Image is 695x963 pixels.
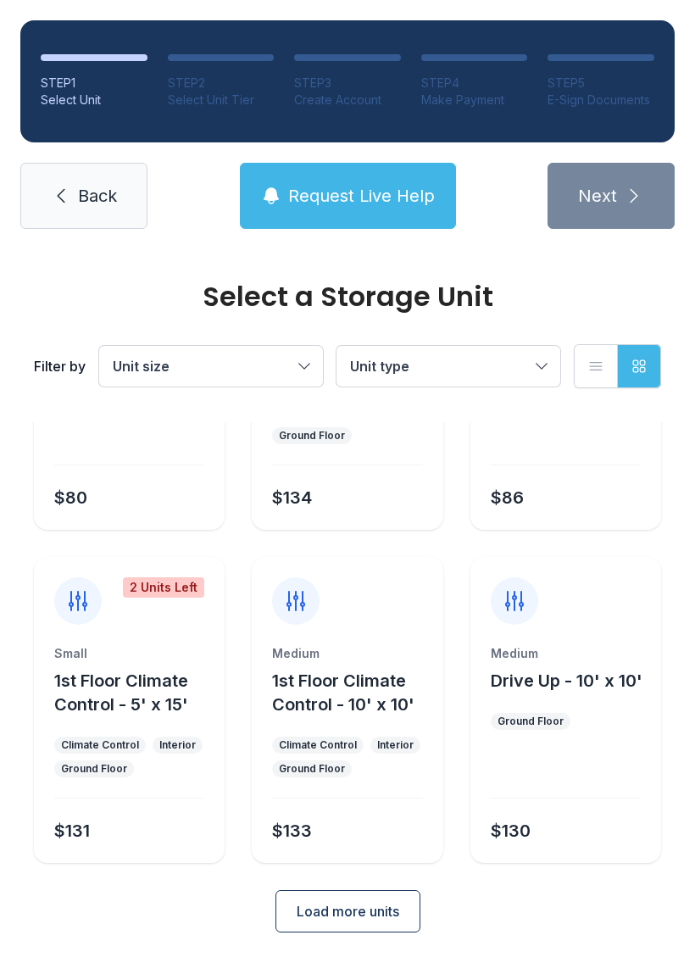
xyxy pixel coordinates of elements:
div: E-Sign Documents [548,92,654,109]
span: Load more units [297,901,399,921]
div: Select Unit [41,92,147,109]
button: Unit size [99,346,323,387]
div: Ground Floor [279,762,345,776]
div: $134 [272,486,312,509]
div: Interior [159,738,196,752]
div: STEP 5 [548,75,654,92]
span: Unit type [350,358,409,375]
span: 1st Floor Climate Control - 10' x 10' [272,671,414,715]
div: Ground Floor [498,715,564,728]
div: Select a Storage Unit [34,283,661,310]
span: Request Live Help [288,184,435,208]
div: $131 [54,819,90,843]
div: $133 [272,819,312,843]
div: STEP 3 [294,75,401,92]
div: Climate Control [279,738,357,752]
div: Medium [272,645,422,662]
div: Climate Control [61,738,139,752]
span: Back [78,184,117,208]
div: Small [54,645,204,662]
div: STEP 4 [421,75,528,92]
button: Unit type [336,346,560,387]
div: Ground Floor [279,429,345,443]
div: $86 [491,486,524,509]
button: 1st Floor Climate Control - 5' x 15' [54,669,218,716]
div: $130 [491,819,531,843]
button: Drive Up - 10' x 10' [491,669,642,693]
div: 2 Units Left [123,577,204,598]
button: 1st Floor Climate Control - 10' x 10' [272,669,436,716]
span: Next [578,184,617,208]
div: Ground Floor [61,762,127,776]
div: $80 [54,486,87,509]
div: STEP 2 [168,75,275,92]
div: Select Unit Tier [168,92,275,109]
div: Medium [491,645,641,662]
div: Make Payment [421,92,528,109]
div: Create Account [294,92,401,109]
span: Unit size [113,358,170,375]
span: Drive Up - 10' x 10' [491,671,642,691]
div: Filter by [34,356,86,376]
div: STEP 1 [41,75,147,92]
div: Interior [377,738,414,752]
span: 1st Floor Climate Control - 5' x 15' [54,671,188,715]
